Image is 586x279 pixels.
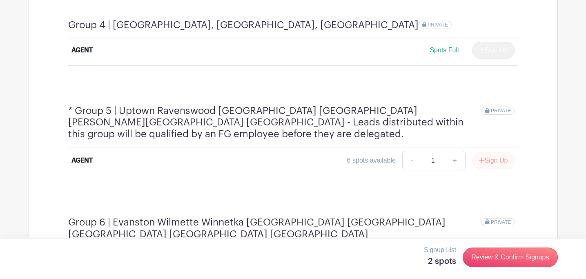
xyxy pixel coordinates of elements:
[68,217,482,240] h4: Group 6 | Evanston Wilmette Winnetka [GEOGRAPHIC_DATA] [GEOGRAPHIC_DATA] [GEOGRAPHIC_DATA] [GEOGR...
[71,156,93,165] div: AGENT
[491,108,511,114] span: PRIVATE
[463,248,557,267] a: Review & Confirm Signups
[445,151,465,170] a: +
[71,45,93,55] div: AGENT
[430,47,459,54] span: Spots Full
[472,152,515,169] button: Sign Up
[428,22,448,28] span: PRIVATE
[347,156,396,165] div: 6 spots available
[68,19,419,31] h4: Group 4 | [GEOGRAPHIC_DATA], [GEOGRAPHIC_DATA], [GEOGRAPHIC_DATA]
[68,105,482,140] h4: * Group 5 | Uptown Ravenswood [GEOGRAPHIC_DATA] [GEOGRAPHIC_DATA] [PERSON_NAME][GEOGRAPHIC_DATA] ...
[491,219,511,225] span: PRIVATE
[402,151,421,170] a: -
[424,257,456,266] h5: 2 spots
[424,245,456,255] p: Signup List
